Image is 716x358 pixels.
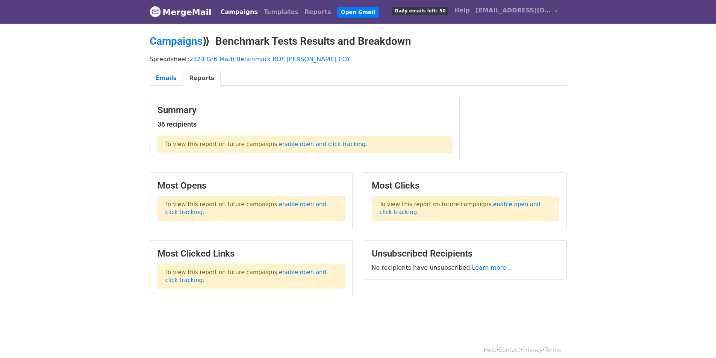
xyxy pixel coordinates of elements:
a: 2324 Gr6 Math Benchmark BOY [PERSON_NAME] EOY [189,56,350,63]
p: No recipients have unsubscribed. [372,264,559,272]
span: Daily emails left: 50 [392,7,448,15]
p: To view this report on future campaigns, . [157,196,345,221]
a: [EMAIL_ADDRESS][DOMAIN_NAME] [473,3,561,21]
a: Open Gmail [337,7,379,18]
h3: Most Clicks [372,180,559,191]
a: Learn more... [472,264,512,271]
p: To view this report on future campaigns, . [157,136,452,153]
a: Contact [498,347,520,353]
h3: Unsubscribed Recipients [372,248,559,259]
a: Emails [150,71,183,86]
h3: Most Opens [157,180,345,191]
a: Help [451,3,473,18]
a: Reports [183,71,221,86]
a: Daily emails left: 50 [389,3,451,18]
a: Campaigns [150,35,203,47]
h2: ⟫ Benchmark Tests Results and Breakdown [150,35,567,48]
span: [EMAIL_ADDRESS][DOMAIN_NAME] [476,6,551,15]
p: To view this report on future campaigns, . [372,196,559,221]
a: Terms [544,347,561,353]
a: Reports [301,5,334,20]
a: Privacy [522,347,542,353]
a: Templates [261,5,301,20]
p: To view this report on future campaigns, . [157,264,345,289]
a: enable open and click tracking [279,141,365,148]
h3: Summary [157,105,452,116]
a: Help [484,347,497,353]
h3: Most Clicked Links [157,248,345,259]
a: Campaigns [218,5,261,20]
a: MergeMail [150,4,212,20]
h5: 36 recipients [157,120,452,128]
p: Spreadsheet: [150,55,567,63]
img: MergeMail logo [150,6,161,17]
